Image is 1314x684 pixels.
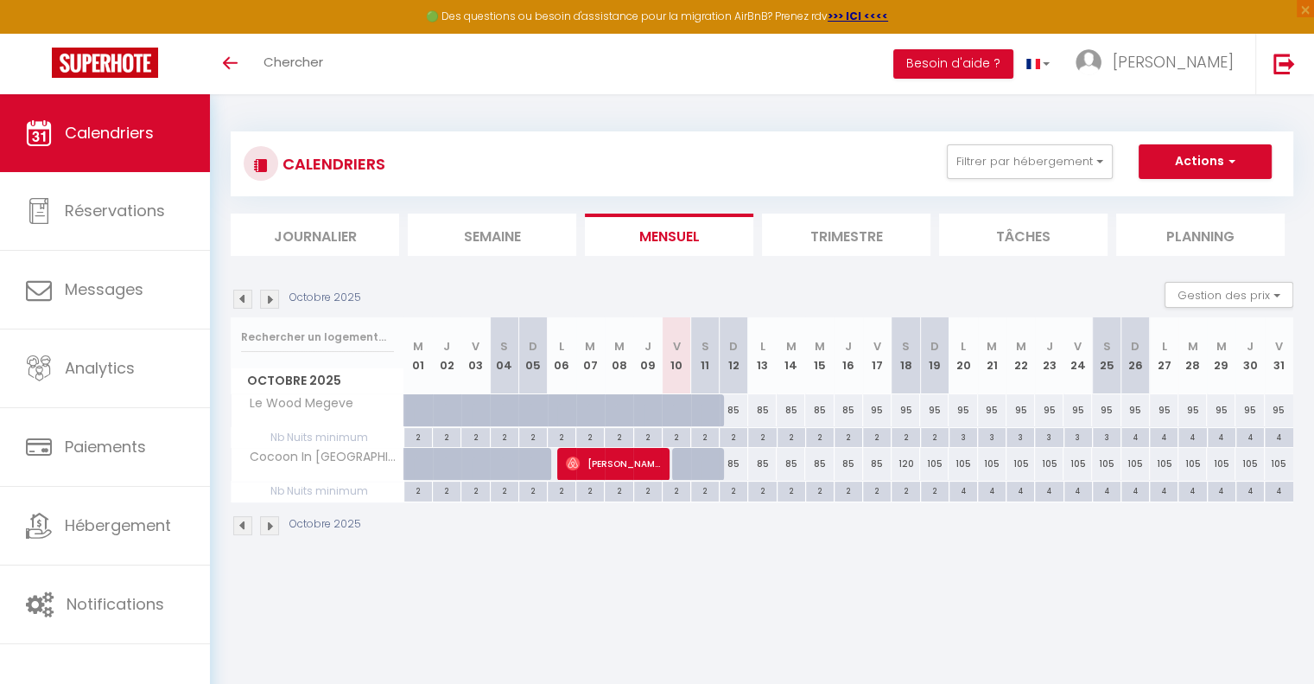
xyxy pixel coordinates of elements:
[490,317,518,394] th: 04
[987,338,997,355] abbr: M
[1178,428,1206,444] div: 4
[1208,428,1235,444] div: 4
[576,482,604,498] div: 2
[662,317,690,394] th: 10
[845,338,852,355] abbr: J
[443,338,450,355] abbr: J
[1006,394,1035,426] div: 95
[404,317,433,394] th: 01
[806,428,834,444] div: 2
[1207,394,1235,426] div: 95
[1235,394,1264,426] div: 95
[1006,448,1035,480] div: 105
[863,317,892,394] th: 17
[663,482,690,498] div: 2
[729,338,738,355] abbr: D
[828,9,888,23] strong: >>> ICI <<<<
[1265,448,1293,480] div: 105
[748,482,776,498] div: 2
[65,436,146,457] span: Paiements
[1265,482,1293,498] div: 4
[806,482,834,498] div: 2
[902,338,910,355] abbr: S
[835,394,863,426] div: 85
[978,317,1006,394] th: 21
[1131,338,1139,355] abbr: D
[65,278,143,300] span: Messages
[1121,448,1150,480] div: 105
[634,428,662,444] div: 2
[576,428,604,444] div: 2
[1116,214,1285,256] li: Planning
[760,338,765,355] abbr: L
[920,394,949,426] div: 95
[748,428,776,444] div: 2
[720,428,747,444] div: 2
[835,317,863,394] th: 16
[65,357,135,379] span: Analytics
[232,368,403,393] span: Octobre 2025
[1035,448,1063,480] div: 105
[930,338,939,355] abbr: D
[461,317,490,394] th: 03
[1165,282,1293,308] button: Gestion des prix
[1178,394,1207,426] div: 95
[873,338,881,355] abbr: V
[663,428,690,444] div: 2
[644,338,651,355] abbr: J
[748,448,777,480] div: 85
[978,394,1006,426] div: 95
[1178,482,1206,498] div: 4
[548,482,575,498] div: 2
[720,448,748,480] div: 85
[1150,428,1178,444] div: 4
[863,428,891,444] div: 2
[672,338,680,355] abbr: V
[605,428,632,444] div: 2
[748,394,777,426] div: 85
[1247,338,1254,355] abbr: J
[805,317,834,394] th: 15
[978,482,1006,498] div: 4
[805,448,834,480] div: 85
[1216,338,1227,355] abbr: M
[691,428,719,444] div: 2
[762,214,930,256] li: Trimestre
[949,394,977,426] div: 95
[835,482,862,498] div: 2
[461,482,489,498] div: 2
[920,317,949,394] th: 19
[720,317,748,394] th: 12
[52,48,158,78] img: Super Booking
[241,322,394,353] input: Rechercher un logement...
[519,428,547,444] div: 2
[863,394,892,426] div: 95
[585,338,595,355] abbr: M
[978,428,1006,444] div: 3
[778,428,805,444] div: 2
[518,317,547,394] th: 05
[1150,448,1178,480] div: 105
[1178,317,1207,394] th: 28
[433,428,460,444] div: 2
[278,144,385,183] h3: CALENDRIERS
[67,593,164,615] span: Notifications
[65,122,154,144] span: Calendriers
[947,144,1113,179] button: Filtrer par hébergement
[633,317,662,394] th: 09
[548,428,575,444] div: 2
[1236,482,1264,498] div: 4
[1121,317,1150,394] th: 26
[232,428,403,447] span: Nb Nuits minimum
[234,448,407,467] span: Cocoon In [GEOGRAPHIC_DATA]
[961,338,966,355] abbr: L
[1064,482,1092,498] div: 4
[1188,338,1198,355] abbr: M
[1063,448,1092,480] div: 105
[500,338,508,355] abbr: S
[65,200,165,221] span: Réservations
[720,482,747,498] div: 2
[1092,317,1120,394] th: 25
[413,338,423,355] abbr: M
[1035,394,1063,426] div: 95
